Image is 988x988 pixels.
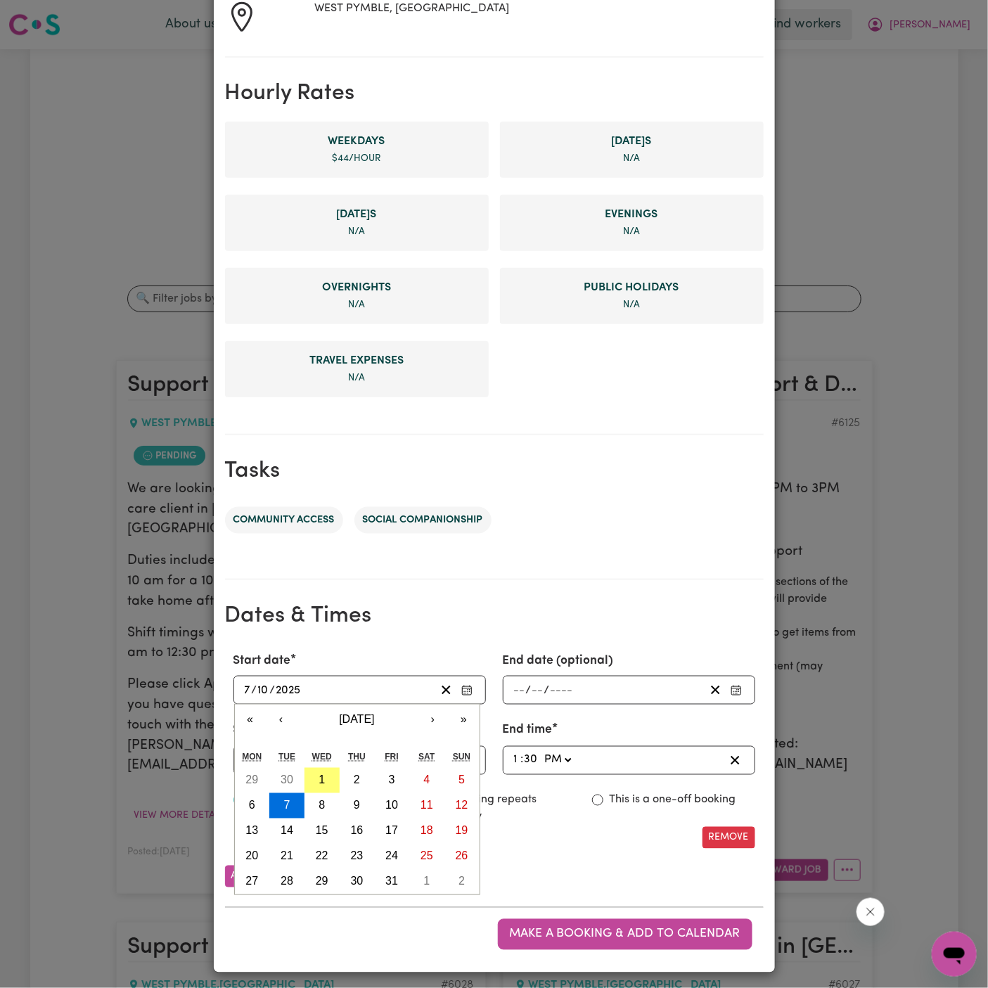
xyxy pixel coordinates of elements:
button: October 22, 2025 [304,844,340,869]
button: October 16, 2025 [340,819,375,844]
button: « [235,705,266,736]
span: [DATE] [339,714,374,726]
input: -- [523,751,538,770]
abbr: September 29, 2025 [245,774,258,786]
span: Sunday rate [236,206,477,223]
button: October 31, 2025 [374,869,409,894]
li: Community access [225,507,343,534]
abbr: October 1, 2025 [319,774,325,786]
abbr: October 20, 2025 [245,850,258,862]
abbr: October 16, 2025 [351,825,364,837]
button: October 26, 2025 [444,844,480,869]
button: November 1, 2025 [409,869,444,894]
input: -- [532,681,544,700]
abbr: Saturday [418,752,435,762]
button: October 28, 2025 [269,869,304,894]
abbr: October 28, 2025 [281,875,293,887]
label: Start date [233,652,291,670]
button: October 24, 2025 [374,844,409,869]
input: ---- [550,681,574,700]
button: October 7, 2025 [269,793,304,819]
abbr: October 10, 2025 [385,800,398,811]
button: November 2, 2025 [444,869,480,894]
button: Remove this date/time [702,827,755,849]
abbr: October 11, 2025 [421,800,433,811]
button: October 13, 2025 [235,819,270,844]
button: October 12, 2025 [444,793,480,819]
button: October 21, 2025 [269,844,304,869]
span: Saturday rate [511,133,752,150]
button: October 10, 2025 [374,793,409,819]
abbr: October 25, 2025 [421,850,433,862]
abbr: October 5, 2025 [458,774,465,786]
input: -- [513,681,526,700]
iframe: Button to launch messaging window [932,932,977,977]
input: -- [244,681,252,700]
span: Need any help? [8,10,85,21]
span: not specified [623,154,640,163]
button: October 8, 2025 [304,793,340,819]
abbr: October 17, 2025 [385,825,398,837]
button: October 20, 2025 [235,844,270,869]
button: Clear End date (optional) [705,681,726,700]
abbr: October 9, 2025 [354,800,360,811]
button: October 6, 2025 [235,793,270,819]
button: Make a booking & add to calendar [498,919,752,950]
abbr: October 31, 2025 [385,875,398,887]
abbr: Friday [385,752,398,762]
span: Overnight rate [236,279,477,296]
abbr: October 7, 2025 [284,800,290,811]
button: September 29, 2025 [235,768,270,793]
button: September 30, 2025 [269,768,304,793]
label: This booking repeats fortnightly [430,792,575,826]
h2: Dates & Times [225,603,764,629]
button: October 15, 2025 [304,819,340,844]
span: / [544,684,550,697]
span: : [520,754,523,766]
span: not specified [623,227,640,236]
button: October 19, 2025 [444,819,480,844]
span: / [526,684,532,697]
button: » [449,705,480,736]
abbr: October 30, 2025 [351,875,364,887]
abbr: October 23, 2025 [351,850,364,862]
span: $ 44 /hour [333,154,381,163]
button: October 2, 2025 [340,768,375,793]
input: -- [513,751,521,770]
abbr: Thursday [348,752,366,762]
button: October 4, 2025 [409,768,444,793]
abbr: October 26, 2025 [456,850,468,862]
button: October 11, 2025 [409,793,444,819]
span: / [270,684,276,697]
button: Clear Start date [435,681,457,700]
abbr: October 24, 2025 [385,850,398,862]
abbr: October 27, 2025 [245,875,258,887]
input: ---- [276,681,302,700]
button: [DATE] [297,705,418,736]
abbr: October 6, 2025 [249,800,255,811]
button: October 18, 2025 [409,819,444,844]
button: October 1, 2025 [304,768,340,793]
button: October 5, 2025 [444,768,480,793]
button: October 17, 2025 [374,819,409,844]
abbr: October 22, 2025 [316,850,328,862]
label: End time [503,721,553,740]
button: October 29, 2025 [304,869,340,894]
button: Enter End date (optional) [726,681,746,700]
abbr: October 18, 2025 [421,825,433,837]
abbr: October 8, 2025 [319,800,325,811]
span: Evening rate [511,206,752,223]
abbr: Sunday [453,752,470,762]
button: October 3, 2025 [374,768,409,793]
span: not specified [623,300,640,309]
button: October 25, 2025 [409,844,444,869]
button: October 9, 2025 [340,793,375,819]
button: ‹ [266,705,297,736]
abbr: November 2, 2025 [458,875,465,887]
abbr: October 15, 2025 [316,825,328,837]
abbr: Tuesday [278,752,295,762]
span: Make a booking & add to calendar [510,928,740,940]
span: Public Holiday rate [511,279,752,296]
abbr: October 13, 2025 [245,825,258,837]
abbr: October 4, 2025 [423,774,430,786]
